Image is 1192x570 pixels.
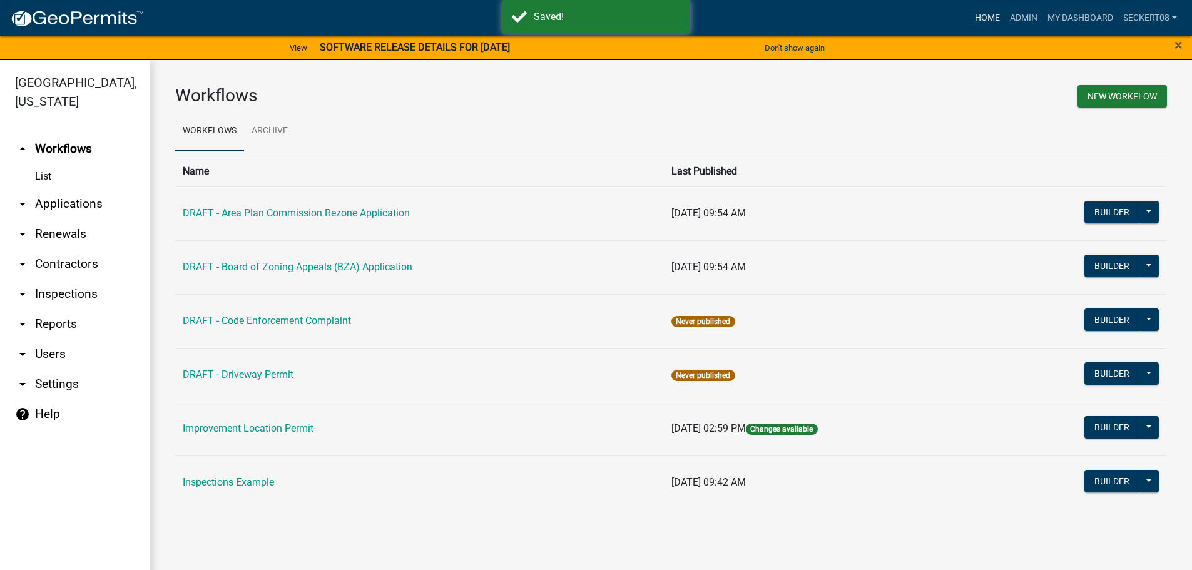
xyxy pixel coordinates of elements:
button: New Workflow [1077,85,1167,108]
button: Builder [1084,308,1139,331]
button: Builder [1084,201,1139,223]
th: Name [175,156,664,186]
th: Last Published [664,156,986,186]
span: Changes available [746,424,817,435]
a: DRAFT - Driveway Permit [183,369,293,380]
span: × [1174,36,1183,54]
strong: SOFTWARE RELEASE DETAILS FOR [DATE] [320,41,510,53]
span: [DATE] 09:54 AM [671,207,746,219]
span: Never published [671,316,735,327]
button: Builder [1084,255,1139,277]
i: arrow_drop_down [15,196,30,211]
i: arrow_drop_down [15,317,30,332]
a: Home [970,6,1005,30]
i: arrow_drop_down [15,287,30,302]
a: Workflows [175,111,244,151]
a: Archive [244,111,295,151]
h3: Workflows [175,85,662,106]
div: Saved! [534,9,681,24]
i: arrow_drop_down [15,347,30,362]
button: Don't show again [760,38,830,58]
a: Improvement Location Permit [183,422,313,434]
i: help [15,407,30,422]
i: arrow_drop_down [15,257,30,272]
button: Builder [1084,362,1139,385]
a: Admin [1005,6,1042,30]
a: DRAFT - Board of Zoning Appeals (BZA) Application [183,261,412,273]
span: [DATE] 02:59 PM [671,422,746,434]
span: [DATE] 09:42 AM [671,476,746,488]
i: arrow_drop_up [15,141,30,156]
i: arrow_drop_down [15,377,30,392]
button: Builder [1084,416,1139,439]
a: My Dashboard [1042,6,1118,30]
a: DRAFT - Area Plan Commission Rezone Application [183,207,410,219]
a: DRAFT - Code Enforcement Complaint [183,315,351,327]
a: seckert08 [1118,6,1182,30]
span: [DATE] 09:54 AM [671,261,746,273]
button: Close [1174,38,1183,53]
a: Inspections Example [183,476,274,488]
i: arrow_drop_down [15,226,30,242]
span: Never published [671,370,735,381]
button: Builder [1084,470,1139,492]
a: View [285,38,312,58]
